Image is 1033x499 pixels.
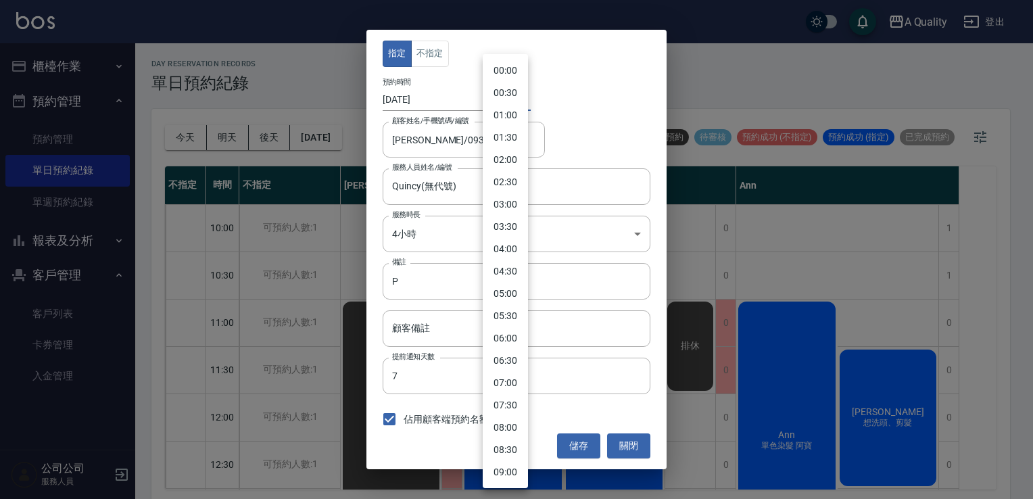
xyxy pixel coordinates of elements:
li: 03:00 [483,193,528,216]
li: 09:00 [483,461,528,483]
li: 04:30 [483,260,528,283]
li: 04:00 [483,238,528,260]
li: 05:30 [483,305,528,327]
li: 02:00 [483,149,528,171]
li: 07:00 [483,372,528,394]
li: 07:30 [483,394,528,417]
li: 01:30 [483,126,528,149]
li: 00:00 [483,60,528,82]
li: 08:00 [483,417,528,439]
li: 03:30 [483,216,528,238]
li: 02:30 [483,171,528,193]
li: 08:30 [483,439,528,461]
li: 06:30 [483,350,528,372]
li: 06:00 [483,327,528,350]
li: 01:00 [483,104,528,126]
li: 00:30 [483,82,528,104]
li: 05:00 [483,283,528,305]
